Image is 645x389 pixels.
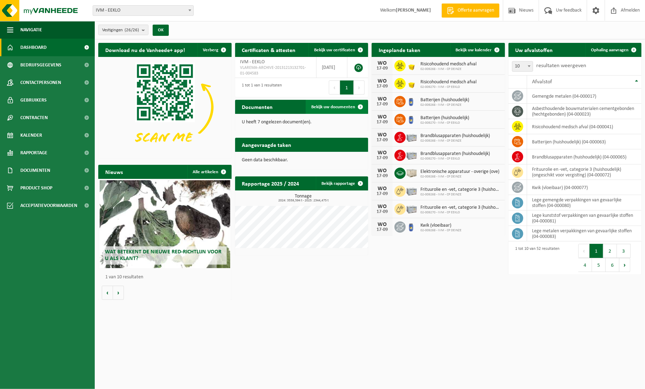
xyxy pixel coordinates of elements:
[450,43,504,57] a: Bekijk uw kalender
[20,91,47,109] span: Gebruikers
[20,56,61,74] span: Bedrijfsgegevens
[527,164,642,180] td: frituurolie en -vet, categorie 3 (huishoudelijk) (ongeschikt voor vergisting) (04-000072)
[527,134,642,149] td: batterijen (huishoudelijk) (04-000063)
[354,80,365,95] button: Next
[406,59,418,71] img: LP-SB-00030-HPE-22
[93,6,193,15] span: IVM - EEKLO
[420,115,469,121] span: Batterijen (huishoudelijk)
[578,258,592,272] button: 4
[406,202,418,214] img: PB-LB-0680-HPE-GY-11
[375,227,389,232] div: 17-09
[105,275,228,280] p: 1 van 10 resultaten
[20,74,61,91] span: Contactpersonen
[375,150,389,156] div: WO
[240,59,265,65] span: IVM - EEKLO
[592,258,606,272] button: 5
[420,67,477,71] span: 02-009268 - IVM - CP DEINZE
[329,80,340,95] button: Previous
[239,194,368,202] h3: Tonnage
[456,48,492,52] span: Bekijk uw kalender
[527,210,642,226] td: lege kunststof verpakkingen van gevaarlijke stoffen (04-000081)
[375,138,389,143] div: 17-09
[98,57,232,157] img: Download de VHEPlus App
[527,180,642,195] td: kwik (vloeibaar) (04-000077)
[239,199,368,202] span: 2024: 3559,594 t - 2025: 2344,475 t
[527,226,642,241] td: lege metalen verpakkingen van gevaarlijke stoffen (04-000083)
[125,28,139,32] count: (26/26)
[102,286,113,300] button: Vorige
[420,157,490,161] span: 02-009270 - IVM - CP EEKLO
[375,174,389,179] div: 17-09
[508,43,560,57] h2: Uw afvalstoffen
[406,131,418,143] img: PB-LB-0680-HPE-GY-11
[617,244,631,258] button: 3
[375,222,389,227] div: WO
[606,258,619,272] button: 6
[512,243,560,273] div: 1 tot 10 van 52 resultaten
[420,151,490,157] span: Brandblusapparaten (huishoudelijk)
[375,186,389,192] div: WO
[603,244,617,258] button: 2
[113,286,124,300] button: Volgende
[406,149,418,161] img: PB-LB-0680-HPE-GY-11
[375,114,389,120] div: WO
[311,105,355,109] span: Bekijk uw documenten
[420,187,501,193] span: Frituurolie en -vet, categorie 3 (huishoudelijk) (ongeschikt voor vergisting)
[441,4,499,18] a: Offerte aanvragen
[372,43,427,57] h2: Ingeplande taken
[619,258,630,272] button: Next
[456,7,496,14] span: Offerte aanvragen
[527,149,642,164] td: brandblusapparaten (huishoudelijk) (04-000065)
[532,79,552,85] span: Afvalstof
[375,156,389,161] div: 17-09
[375,168,389,174] div: WO
[420,97,469,103] span: Batterijen (huishoudelijk)
[420,85,477,89] span: 02-009270 - IVM - CP EEKLO
[102,25,139,35] span: Vestigingen
[375,66,389,71] div: 17-09
[198,43,231,57] button: Verberg
[235,43,303,57] h2: Certificaten & attesten
[242,158,361,163] p: Geen data beschikbaar.
[512,61,533,71] span: 10
[316,176,367,190] a: Bekijk rapportage
[98,25,148,35] button: Vestigingen(26/26)
[527,119,642,134] td: risicohoudend medisch afval (04-000041)
[585,43,641,57] a: Ophaling aanvragen
[420,103,469,107] span: 02-009268 - IVM - CP DEINZE
[420,169,499,175] span: Elektronische apparatuur - overige (ove)
[406,113,418,125] img: LP-OT-00060-HPE-21
[420,175,499,179] span: 02-009268 - IVM - CP DEINZE
[100,180,230,268] a: Wat betekent de nieuwe RED-richtlijn voor u als klant?
[317,57,347,78] td: [DATE]
[187,165,231,179] a: Alle artikelen
[527,104,642,119] td: asbesthoudende bouwmaterialen cementgebonden (hechtgebonden) (04-000023)
[591,48,629,52] span: Ophaling aanvragen
[420,228,461,233] span: 02-009268 - IVM - CP DEINZE
[527,195,642,210] td: lege gemengde verpakkingen van gevaarlijke stoffen (04-000080)
[240,65,311,76] span: VLAREMA-ARCHIVE-20131213132701-01-004583
[235,138,299,151] h2: Aangevraagde taken
[153,25,169,36] button: OK
[420,205,501,210] span: Frituurolie en -vet, categorie 3 (huishoudelijk) (ongeschikt voor vergisting)
[375,84,389,89] div: 17-09
[98,165,130,179] h2: Nieuws
[20,162,50,179] span: Documenten
[20,127,42,144] span: Kalender
[375,120,389,125] div: 17-09
[537,63,586,69] label: resultaten weergeven
[20,179,52,197] span: Product Shop
[20,144,47,162] span: Rapportage
[239,80,282,95] div: 1 tot 1 van 1 resultaten
[20,21,42,39] span: Navigatie
[93,5,194,16] span: IVM - EEKLO
[420,133,490,139] span: Brandblusapparaten (huishoudelijk)
[375,60,389,66] div: WO
[590,244,603,258] button: 1
[420,139,490,143] span: 02-009268 - IVM - CP DEINZE
[375,132,389,138] div: WO
[375,96,389,102] div: WO
[420,223,461,228] span: Kwik (vloeibaar)
[375,78,389,84] div: WO
[578,244,590,258] button: Previous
